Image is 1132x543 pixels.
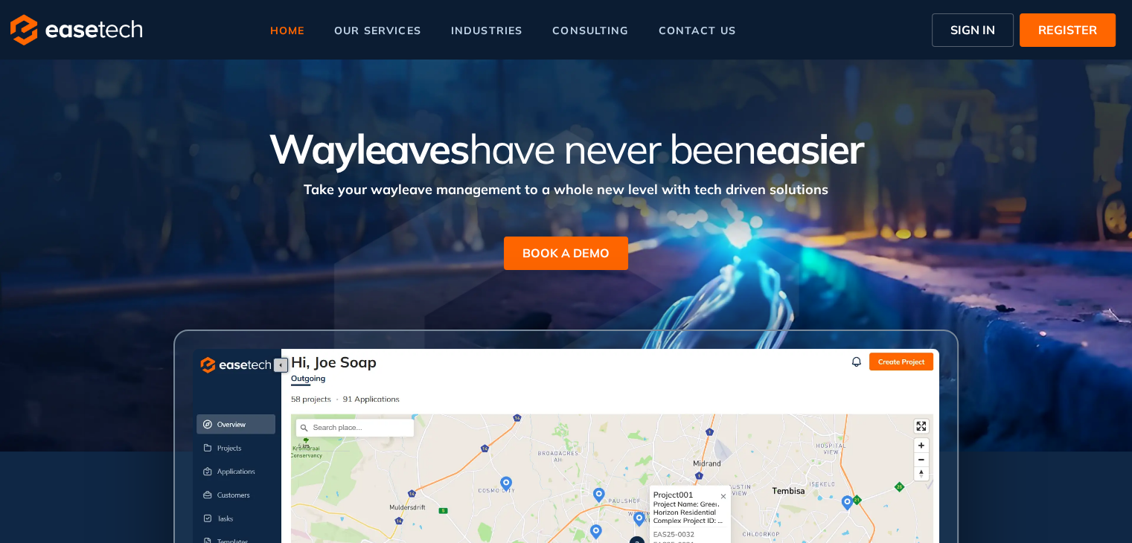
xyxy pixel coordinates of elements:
[1038,21,1097,39] span: REGISTER
[552,25,628,36] span: consulting
[504,237,628,270] button: BOOK A DEMO
[932,13,1014,47] button: SIGN IN
[522,244,610,262] span: BOOK A DEMO
[755,123,863,174] span: easier
[659,25,736,36] span: contact us
[451,25,522,36] span: industries
[138,172,994,199] div: Take your wayleave management to a whole new level with tech driven solutions
[10,14,142,45] img: logo
[950,21,995,39] span: SIGN IN
[269,25,304,36] span: home
[334,25,421,36] span: our services
[469,123,755,174] span: have never been
[269,123,468,174] span: Wayleaves
[1020,13,1116,47] button: REGISTER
